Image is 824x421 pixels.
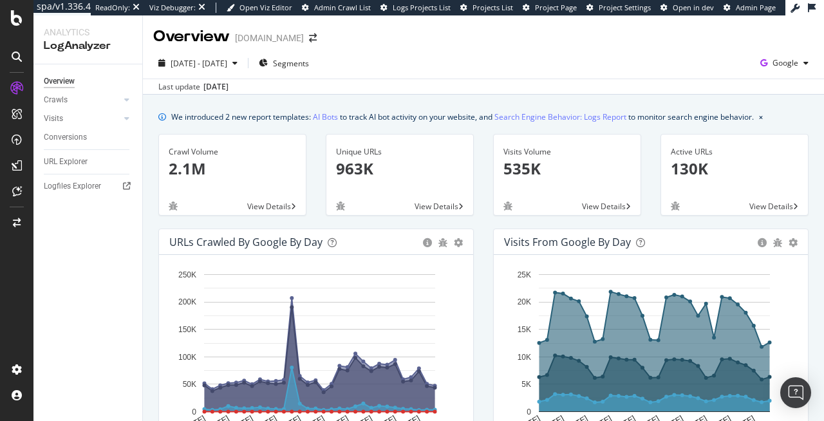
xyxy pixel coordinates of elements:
text: 0 [192,407,196,416]
span: Google [772,57,798,68]
text: 10K [518,353,531,362]
button: [DATE] - [DATE] [153,53,243,73]
span: Admin Crawl List [314,3,371,12]
a: AI Bots [313,110,338,124]
div: circle-info [758,238,767,247]
span: Admin Page [736,3,776,12]
div: Visits from Google by day [504,236,631,248]
div: arrow-right-arrow-left [309,33,317,42]
div: LogAnalyzer [44,39,132,53]
span: Open in dev [673,3,714,12]
div: [DOMAIN_NAME] [235,32,304,44]
p: 963K [336,158,464,180]
span: Projects List [473,3,513,12]
div: gear [789,238,798,247]
div: Last update [158,81,229,93]
div: circle-info [423,238,432,247]
text: 100K [178,353,196,362]
text: 0 [527,407,531,416]
div: Logfiles Explorer [44,180,101,193]
span: [DATE] - [DATE] [171,58,227,69]
div: URLs Crawled by Google by day [169,236,323,248]
div: Visits [44,112,63,126]
div: Visits Volume [503,146,631,158]
text: 5K [521,380,531,389]
span: View Details [582,201,626,212]
a: Crawls [44,93,120,107]
div: info banner [158,110,809,124]
span: Logs Projects List [393,3,451,12]
div: bug [169,201,178,210]
button: Segments [254,53,314,73]
div: bug [671,201,680,210]
text: 250K [178,270,196,279]
span: View Details [247,201,291,212]
div: Crawl Volume [169,146,296,158]
button: Google [755,53,814,73]
span: Project Page [535,3,577,12]
text: 50K [183,380,196,389]
div: URL Explorer [44,155,88,169]
div: Crawls [44,93,68,107]
button: close banner [756,108,766,126]
text: 25K [518,270,531,279]
div: Unique URLs [336,146,464,158]
a: Logs Projects List [380,3,451,13]
a: Admin Crawl List [302,3,371,13]
div: bug [336,201,345,210]
div: bug [773,238,782,247]
div: [DATE] [203,81,229,93]
span: View Details [749,201,793,212]
text: 20K [518,298,531,307]
text: 200K [178,298,196,307]
a: Open in dev [660,3,714,13]
span: Open Viz Editor [239,3,292,12]
p: 130K [671,158,798,180]
div: Overview [153,26,230,48]
a: Logfiles Explorer [44,180,133,193]
p: 535K [503,158,631,180]
div: Conversions [44,131,87,144]
a: Conversions [44,131,133,144]
a: Visits [44,112,120,126]
div: bug [438,238,447,247]
div: Viz Debugger: [149,3,196,13]
span: Segments [273,58,309,69]
span: Project Settings [599,3,651,12]
p: 2.1M [169,158,296,180]
div: Open Intercom Messenger [780,377,811,408]
a: Search Engine Behavior: Logs Report [494,110,626,124]
span: View Details [415,201,458,212]
div: We introduced 2 new report templates: to track AI bot activity on your website, and to monitor se... [171,110,754,124]
div: Analytics [44,26,132,39]
a: Project Page [523,3,577,13]
a: Overview [44,75,133,88]
text: 15K [518,325,531,334]
text: 150K [178,325,196,334]
div: Active URLs [671,146,798,158]
a: Admin Page [724,3,776,13]
a: Project Settings [586,3,651,13]
div: gear [454,238,463,247]
div: ReadOnly: [95,3,130,13]
a: Open Viz Editor [227,3,292,13]
div: bug [503,201,512,210]
div: Overview [44,75,75,88]
a: Projects List [460,3,513,13]
a: URL Explorer [44,155,133,169]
